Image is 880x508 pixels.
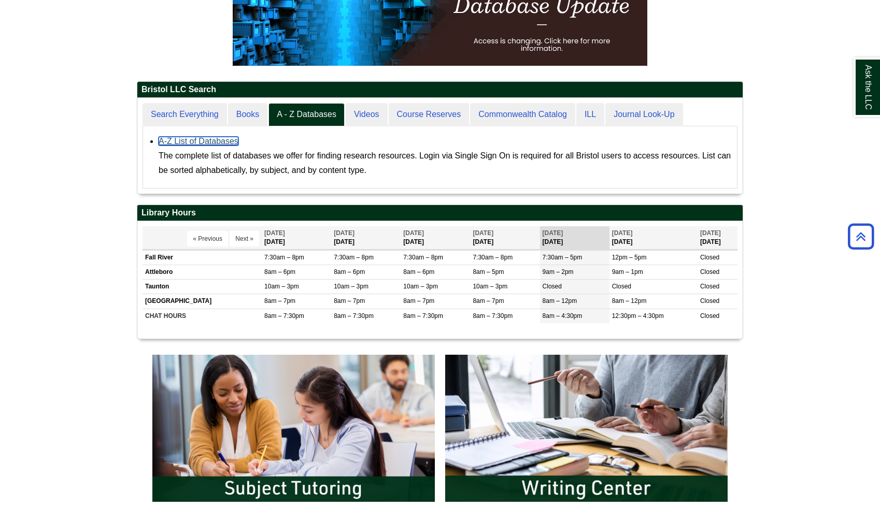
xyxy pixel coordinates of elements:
[403,283,438,290] span: 10am – 3pm
[473,283,507,290] span: 10am – 3pm
[187,231,228,246] button: « Previous
[612,268,643,275] span: 9am – 1pm
[401,226,470,250] th: [DATE]
[334,283,368,290] span: 10am – 3pm
[700,283,719,290] span: Closed
[473,229,493,237] span: [DATE]
[612,283,631,290] span: Closed
[543,268,574,275] span: 9am – 2pm
[470,103,575,126] a: Commonwealth Catalog
[473,268,504,275] span: 8am – 5pm
[137,205,743,221] h2: Library Hours
[334,254,374,261] span: 7:30am – 8pm
[543,254,583,261] span: 7:30am – 5pm
[334,268,365,275] span: 8am – 6pm
[403,312,443,320] span: 8am – 7:30pm
[262,226,331,250] th: [DATE]
[612,254,647,261] span: 12pm – 5pm
[612,229,633,237] span: [DATE]
[331,226,401,250] th: [DATE]
[334,297,365,304] span: 8am – 7pm
[264,283,299,290] span: 10am – 3pm
[264,268,295,275] span: 8am – 6pm
[698,226,737,250] th: [DATE]
[473,312,513,320] span: 8am – 7:30pm
[137,82,743,98] h2: Bristol LLC Search
[440,350,733,507] img: Writing Center Information
[143,265,262,280] td: Attleboro
[228,103,267,126] a: Books
[334,312,374,320] span: 8am – 7:30pm
[543,283,562,290] span: Closed
[700,312,719,320] span: Closed
[147,350,440,507] img: Subject Tutoring Information
[473,297,504,304] span: 8am – 7pm
[543,297,577,304] span: 8am – 12pm
[403,229,424,237] span: [DATE]
[389,103,470,126] a: Course Reserves
[700,297,719,304] span: Closed
[264,312,304,320] span: 8am – 7:30pm
[470,226,540,250] th: [DATE]
[334,229,354,237] span: [DATE]
[268,103,345,126] a: A - Z Databases
[143,251,262,265] td: Fall River
[612,297,647,304] span: 8am – 12pm
[700,254,719,261] span: Closed
[543,312,583,320] span: 8am – 4:30pm
[264,254,304,261] span: 7:30am – 8pm
[605,103,683,126] a: Journal Look-Up
[844,229,877,243] a: Back to Top
[346,103,388,126] a: Videos
[700,268,719,275] span: Closed
[159,137,238,146] a: A-Z List of Databases
[576,103,604,126] a: ILL
[473,254,513,261] span: 7:30am – 8pm
[403,297,434,304] span: 8am – 7pm
[143,280,262,294] td: Taunton
[540,226,609,250] th: [DATE]
[143,294,262,309] td: [GEOGRAPHIC_DATA]
[230,231,259,246] button: Next »
[700,229,721,237] span: [DATE]
[609,226,698,250] th: [DATE]
[543,229,563,237] span: [DATE]
[612,312,664,320] span: 12:30pm – 4:30pm
[143,309,262,323] td: CHAT HOURS
[264,297,295,304] span: 8am – 7pm
[264,229,285,237] span: [DATE]
[403,268,434,275] span: 8am – 6pm
[159,149,732,178] div: The complete list of databases we offer for finding research resources. Login via Single Sign On ...
[403,254,443,261] span: 7:30am – 8pm
[143,103,227,126] a: Search Everything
